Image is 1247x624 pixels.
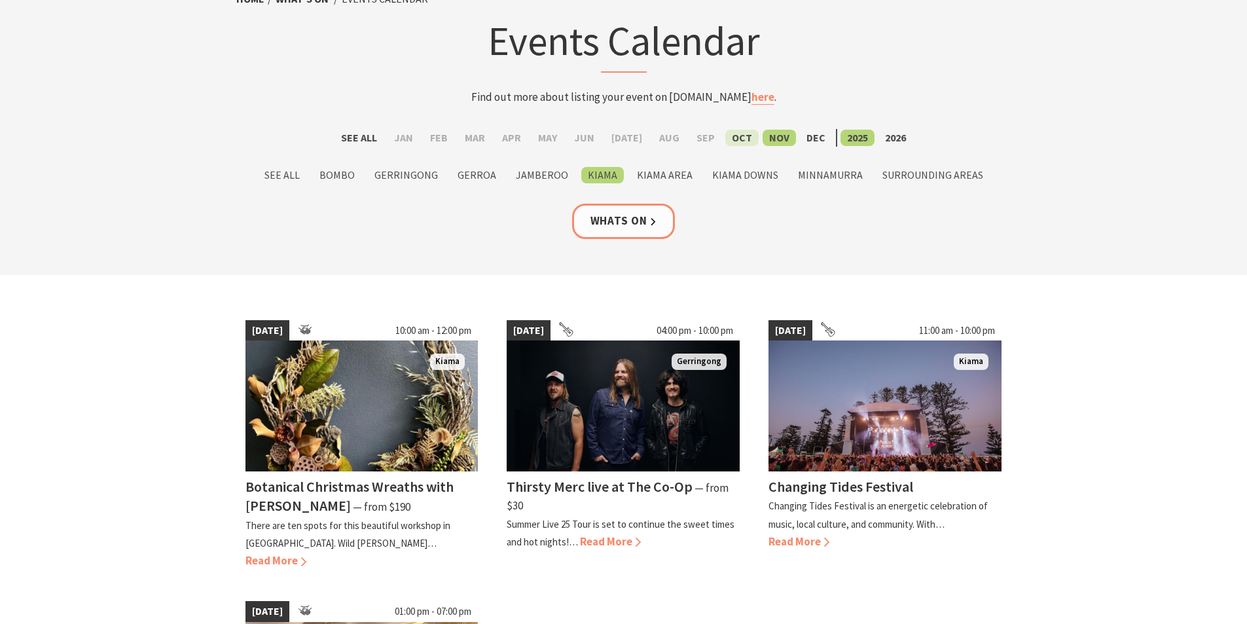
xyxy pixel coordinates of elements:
a: here [751,90,774,105]
span: 01:00 pm - 07:00 pm [388,601,478,622]
label: Kiama [581,167,624,183]
label: 2026 [878,130,913,146]
a: Whats On [572,204,676,238]
h4: Botanical Christmas Wreaths with [PERSON_NAME] [245,477,454,515]
label: Minnamurra [791,167,869,183]
label: Kiama Area [630,167,699,183]
label: See All [334,130,384,146]
img: Changing Tides Main Stage [768,340,1002,471]
label: Gerringong [368,167,444,183]
h1: Events Calendar [367,14,880,73]
p: Summer Live 25 Tour is set to continue the sweet times and hot nights!… [507,518,734,548]
label: Bombo [313,167,361,183]
label: Kiama Downs [706,167,785,183]
label: Gerroa [451,167,503,183]
h4: Thirsty Merc live at The Co-Op [507,477,693,496]
label: Sep [690,130,721,146]
span: ⁠— from $190 [353,500,410,514]
p: Find out more about listing your event on [DOMAIN_NAME] . [367,88,880,106]
label: Mar [458,130,492,146]
label: Oct [725,130,759,146]
span: Read More [245,553,306,568]
span: [DATE] [245,601,289,622]
span: Kiama [430,354,465,370]
img: Botanical Wreath [245,340,479,471]
span: [DATE] [768,320,812,341]
a: [DATE] 04:00 pm - 10:00 pm Band photo Gerringong Thirsty Merc live at The Co-Op ⁠— from $30 Summe... [507,320,740,570]
label: Jan [388,130,420,146]
span: 04:00 pm - 10:00 pm [650,320,740,341]
label: Apr [496,130,528,146]
label: [DATE] [605,130,649,146]
label: 2025 [840,130,875,146]
img: Band photo [507,340,740,471]
label: May [532,130,564,146]
a: [DATE] 10:00 am - 12:00 pm Botanical Wreath Kiama Botanical Christmas Wreaths with [PERSON_NAME] ... [245,320,479,570]
label: Jun [568,130,601,146]
span: Kiama [954,354,988,370]
label: Surrounding Areas [876,167,990,183]
label: Jamberoo [509,167,575,183]
label: Feb [424,130,454,146]
a: [DATE] 11:00 am - 10:00 pm Changing Tides Main Stage Kiama Changing Tides Festival Changing Tides... [768,320,1002,570]
label: Dec [800,130,832,146]
span: 10:00 am - 12:00 pm [389,320,478,341]
label: See All [258,167,306,183]
span: Read More [580,534,641,549]
label: Nov [763,130,796,146]
span: [DATE] [507,320,551,341]
span: [DATE] [245,320,289,341]
h4: Changing Tides Festival [768,477,913,496]
span: Read More [768,534,829,549]
span: 11:00 am - 10:00 pm [913,320,1002,341]
label: Aug [653,130,686,146]
span: Gerringong [672,354,727,370]
p: There are ten spots for this beautiful workshop in [GEOGRAPHIC_DATA]. Wild [PERSON_NAME]… [245,519,450,549]
p: Changing Tides Festival is an energetic celebration of music, local culture, and community. With… [768,500,988,530]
